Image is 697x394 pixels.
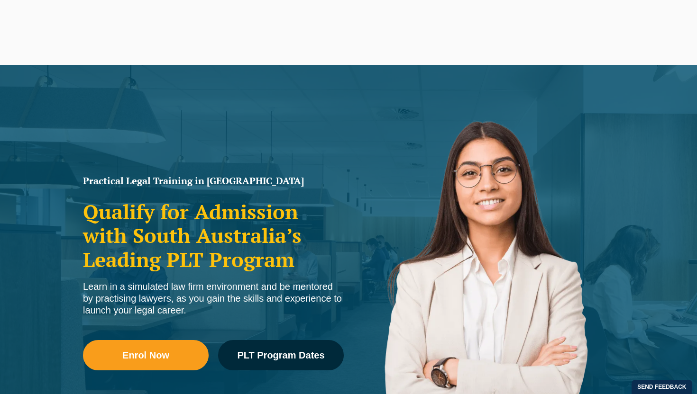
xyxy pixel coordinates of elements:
[83,281,344,316] div: Learn in a simulated law firm environment and be mentored by practising lawyers, as you gain the ...
[218,340,344,370] a: PLT Program Dates
[122,350,169,360] span: Enrol Now
[237,350,324,360] span: PLT Program Dates
[83,200,344,271] h2: Qualify for Admission with South Australia’s Leading PLT Program
[83,176,344,186] h1: Practical Legal Training in [GEOGRAPHIC_DATA]
[83,340,209,370] a: Enrol Now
